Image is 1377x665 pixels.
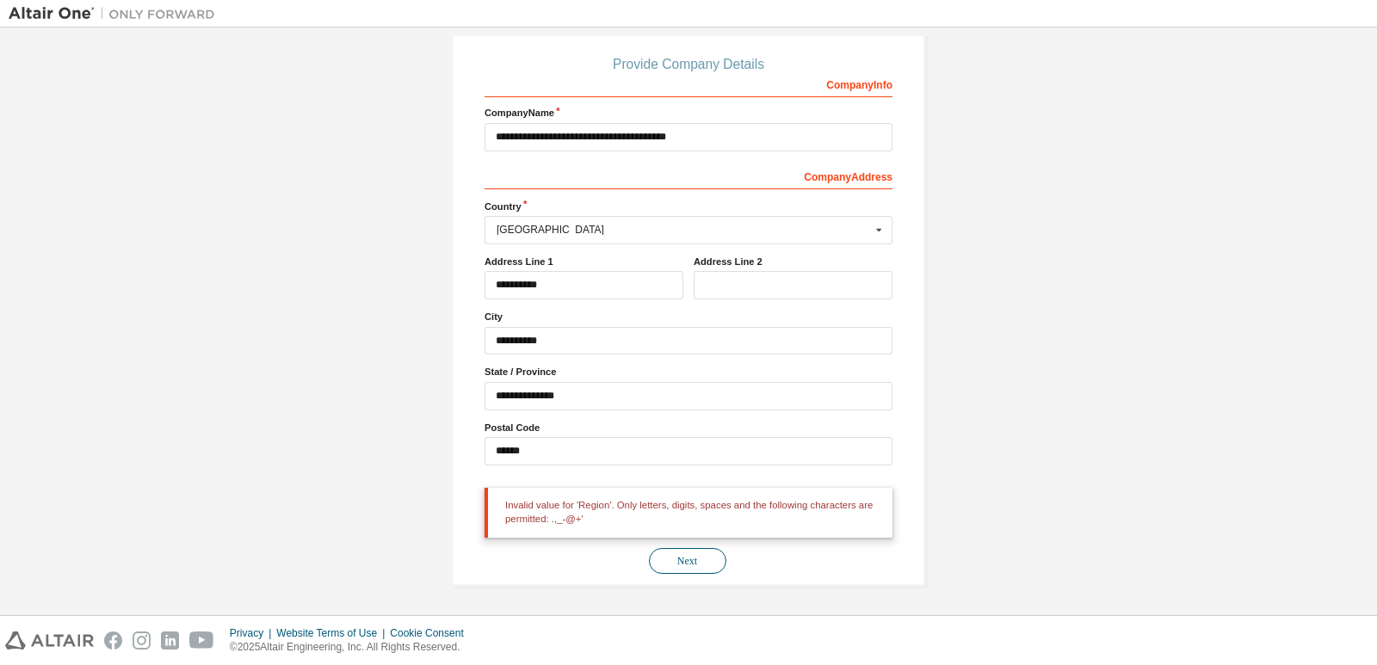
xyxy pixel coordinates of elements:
img: Altair One [9,5,224,22]
img: linkedin.svg [161,631,179,650]
label: City [485,310,892,323]
div: Invalid value for 'Region'. Only letters, digits, spaces and the following characters are permitt... [485,488,892,539]
label: Postal Code [485,421,892,434]
img: facebook.svg [104,631,122,650]
img: altair_logo.svg [5,631,94,650]
label: Country [485,200,892,213]
label: Address Line 2 [694,255,892,268]
label: Company Name [485,106,892,120]
div: Company Info [485,70,892,97]
img: youtube.svg [189,631,214,650]
label: Address Line 1 [485,255,683,268]
label: State / Province [485,365,892,379]
div: Provide Company Details [485,59,892,70]
div: Privacy [230,626,276,640]
button: Next [649,548,726,574]
p: © 2025 Altair Engineering, Inc. All Rights Reserved. [230,640,474,655]
div: Company Address [485,162,892,189]
div: [GEOGRAPHIC_DATA] [497,225,871,235]
div: Cookie Consent [390,626,473,640]
div: Website Terms of Use [276,626,390,640]
img: instagram.svg [133,631,151,650]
